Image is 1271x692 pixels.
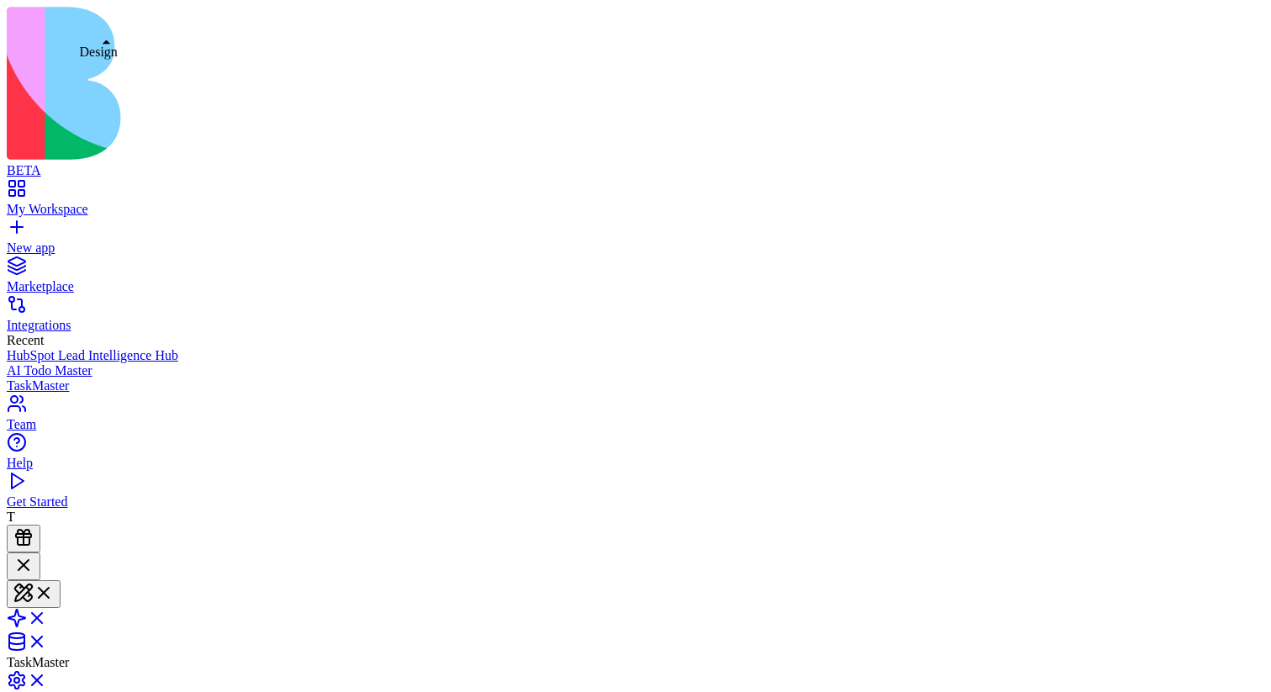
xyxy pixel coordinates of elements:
a: Get Started [7,479,1264,510]
a: Integrations [7,303,1264,333]
a: Help [7,441,1264,471]
a: TaskMaster [7,378,1264,394]
h1: Welcome back, Tal ! 👋 [40,92,212,145]
span: TaskMaster [7,655,69,669]
div: Get Started [7,494,1264,510]
img: logo [7,7,683,160]
a: New app [7,225,1264,256]
div: Integrations [7,318,1264,333]
div: New app [7,240,1264,256]
span: Recent [7,333,44,347]
a: My Workspace [7,187,1264,217]
div: BETA [7,163,1264,178]
a: HubSpot Lead Intelligence Hub [7,348,1264,363]
span: T [7,510,15,524]
div: Help [7,456,1264,471]
div: Marketplace [7,279,1264,294]
div: My Workspace [7,202,1264,217]
a: Team [7,402,1264,432]
a: BETA [7,148,1264,178]
div: Design [80,45,118,60]
a: Marketplace [7,264,1264,294]
a: AI Todo Master [7,363,1264,378]
div: Team [7,417,1264,432]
